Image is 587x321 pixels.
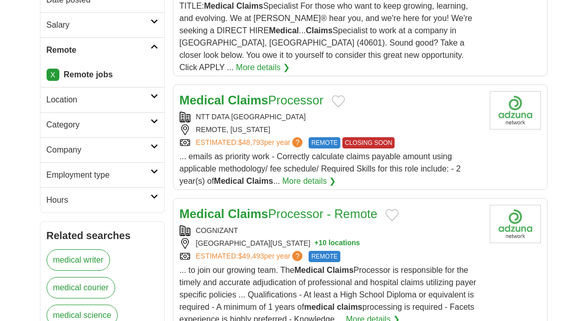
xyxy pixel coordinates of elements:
h2: Remote [47,44,150,56]
a: Salary [40,12,164,37]
a: More details ❯ [236,61,290,74]
span: $48,793 [238,138,264,146]
span: REMOTE [309,251,340,262]
span: $49,493 [238,252,264,260]
strong: Medical [180,207,225,221]
a: Employment type [40,162,164,187]
strong: Claims [246,177,273,185]
button: Add to favorite jobs [332,95,345,108]
h2: Location [47,94,150,106]
a: Category [40,112,164,137]
h2: Salary [47,19,150,31]
span: + [314,238,318,249]
span: ... emails as priority work - Correctly calculate claims payable amount using applicable methodol... [180,152,461,185]
div: [GEOGRAPHIC_DATA][US_STATE] [180,238,482,249]
a: Hours [40,187,164,212]
strong: Remote jobs [63,70,113,79]
a: More details ❯ [282,175,336,187]
span: TITLE: Specialist For those who want to keep growing, learning, and evolving. We at [PERSON_NAME]... [180,2,472,72]
strong: Medical [294,266,324,274]
a: Location [40,87,164,112]
span: CLOSING SOON [342,137,395,148]
img: Cognizant logo [490,205,541,243]
div: REMOTE, [US_STATE] [180,124,482,135]
div: NTT DATA [GEOGRAPHIC_DATA] [180,112,482,122]
h2: Company [47,144,150,156]
a: Company [40,137,164,162]
strong: Medical [204,2,234,10]
strong: medical [304,303,335,311]
span: ? [292,251,302,261]
strong: Claims [327,266,353,274]
strong: Claims [236,2,263,10]
a: Medical ClaimsProcessor - Remote [180,207,378,221]
span: REMOTE [309,137,340,148]
a: X [47,69,59,81]
strong: Medical [180,93,225,107]
a: Medical ClaimsProcessor [180,93,323,107]
strong: claims [337,303,362,311]
button: Add to favorite jobs [385,209,399,221]
strong: Medical [269,26,299,35]
a: medical writer [47,249,111,271]
a: ESTIMATED:$49,493per year? [196,251,305,262]
strong: Claims [228,93,268,107]
button: +10 locations [314,238,360,249]
h2: Employment type [47,169,150,181]
img: Company logo [490,91,541,130]
h2: Category [47,119,150,131]
h2: Related searches [47,228,158,243]
strong: Claims [306,26,332,35]
strong: Claims [228,207,268,221]
a: COGNIZANT [196,226,238,234]
a: medical courier [47,277,115,298]
h2: Hours [47,194,150,206]
span: ? [292,137,302,147]
a: Remote [40,37,164,62]
strong: Medical [214,177,244,185]
a: ESTIMATED:$48,793per year? [196,137,305,148]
